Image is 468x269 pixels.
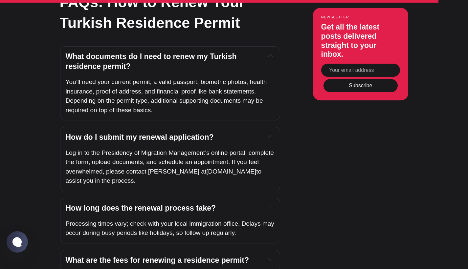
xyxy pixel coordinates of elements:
button: Sign up now [100,45,143,59]
a: [DOMAIN_NAME] [206,168,256,175]
span: What documents do I need to renew my Turkish residence permit? [66,52,239,71]
p: Become a member of to start commenting. [11,28,233,36]
h1: Start the conversation [73,13,170,25]
input: Your email address [321,64,400,77]
button: Expand toggle to read content [267,256,274,263]
button: Sign in [137,63,155,70]
span: How do I submit my renewal application? [66,133,214,141]
span: Ikamet [112,28,133,34]
span: How long does the renewal process take? [66,204,216,212]
span: Log in to the Presidency of Migration Management’s online portal, complete the form, upload docum... [66,149,276,175]
button: Expand toggle to read content [267,52,274,60]
small: Newsletter [321,15,400,19]
button: Subscribe [323,79,398,92]
button: Expand toggle to read content [267,133,274,140]
button: Expand toggle to read content [267,203,274,211]
span: You’ll need your current permit, a valid passport, biometric photos, health insurance, proof of a... [66,78,269,114]
span: What are the fees for renewing a residence permit? [66,256,249,264]
span: Already a member? [88,63,136,71]
span: Processing times vary; check with your local immigration office. Delays may occur during busy per... [66,220,276,237]
h3: Get all the latest posts delivered straight to your inbox. [321,23,400,59]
